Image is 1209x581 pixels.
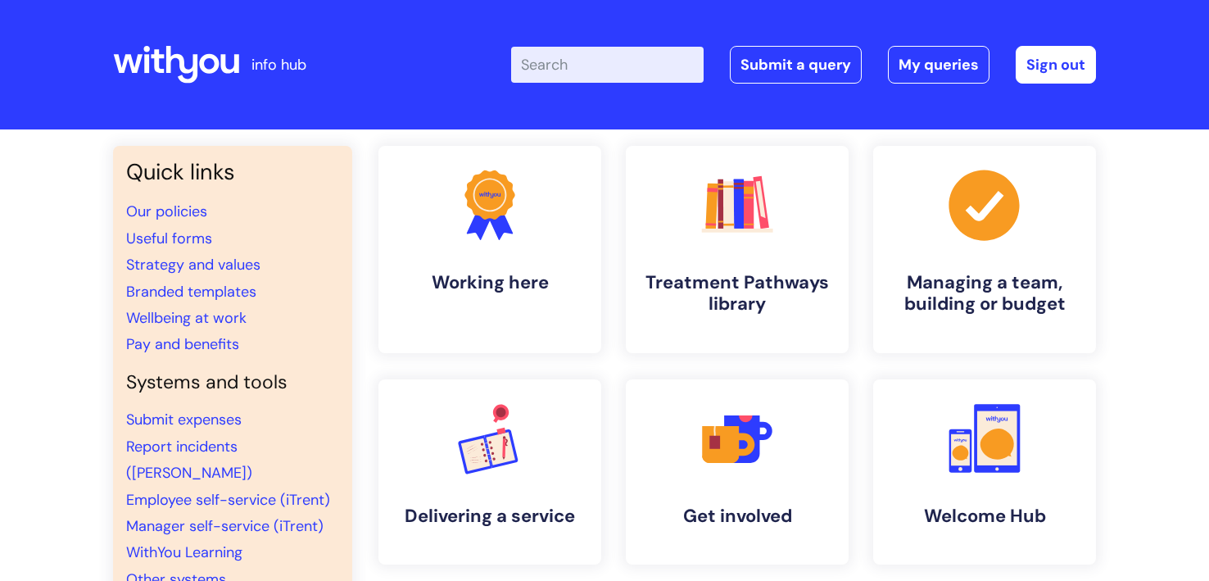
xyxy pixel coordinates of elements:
[126,542,242,562] a: WithYou Learning
[886,506,1083,527] h4: Welcome Hub
[730,46,862,84] a: Submit a query
[392,506,588,527] h4: Delivering a service
[126,490,330,510] a: Employee self-service (iTrent)
[392,272,588,293] h4: Working here
[511,46,1096,84] div: | -
[639,506,835,527] h4: Get involved
[886,272,1083,315] h4: Managing a team, building or budget
[873,379,1096,565] a: Welcome Hub
[126,282,256,302] a: Branded templates
[126,437,252,483] a: Report incidents ([PERSON_NAME])
[511,47,704,83] input: Search
[626,379,849,565] a: Get involved
[1016,46,1096,84] a: Sign out
[639,272,835,315] h4: Treatment Pathways library
[126,202,207,221] a: Our policies
[378,379,601,565] a: Delivering a service
[126,410,242,429] a: Submit expenses
[626,146,849,353] a: Treatment Pathways library
[126,308,247,328] a: Wellbeing at work
[126,334,239,354] a: Pay and benefits
[126,371,339,394] h4: Systems and tools
[888,46,989,84] a: My queries
[126,516,324,536] a: Manager self-service (iTrent)
[126,159,339,185] h3: Quick links
[126,229,212,248] a: Useful forms
[126,255,260,275] a: Strategy and values
[251,52,306,78] p: info hub
[873,146,1096,353] a: Managing a team, building or budget
[378,146,601,353] a: Working here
